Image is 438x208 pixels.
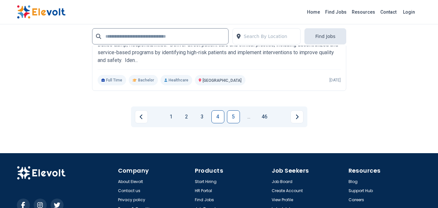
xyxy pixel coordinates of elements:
iframe: Chat Widget [406,177,438,208]
a: Create Account [272,188,303,193]
a: Privacy policy [118,197,145,202]
a: Careers [349,197,364,202]
a: Resources [349,7,378,17]
a: Page 5 [227,110,240,123]
a: Page 4 is your current page [211,110,224,123]
a: Find Jobs [195,197,214,202]
a: Login [399,6,419,18]
a: Contact [378,7,399,17]
p: Full Time [98,75,126,85]
a: Contact us [118,188,140,193]
a: About Elevolt [118,179,143,184]
a: Page 46 [258,110,271,123]
p: Healthcare [160,75,192,85]
a: Start Hiring [195,179,217,184]
a: Page 3 [196,110,209,123]
a: Find Jobs [323,7,349,17]
p: Duties &amp; Responsibilities: Deliver direct patient care and clinical practice, including decen... [98,41,341,64]
a: Support Hub [349,188,373,193]
a: M.P. Shah HospitalPharmacist[PERSON_NAME][GEOGRAPHIC_DATA]Duties &amp; Responsibilities: Deliver ... [98,21,341,85]
a: Blog [349,179,358,184]
p: [DATE] [329,78,341,83]
a: Previous page [135,110,148,123]
a: Home [304,7,323,17]
ul: Pagination [135,110,303,123]
h4: Job Seekers [272,166,345,175]
img: Elevolt [17,5,65,19]
img: Elevolt [17,166,65,180]
button: Find Jobs [304,28,346,44]
a: Next page [290,110,303,123]
span: Bachelor [138,78,154,83]
a: Jump forward [243,110,255,123]
a: View Profile [272,197,293,202]
a: Page 1 [165,110,178,123]
h4: Company [118,166,191,175]
h4: Products [195,166,268,175]
span: [GEOGRAPHIC_DATA] [203,78,242,83]
a: HR Portal [195,188,212,193]
h4: Resources [349,166,421,175]
a: Page 2 [180,110,193,123]
a: Job Board [272,179,292,184]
